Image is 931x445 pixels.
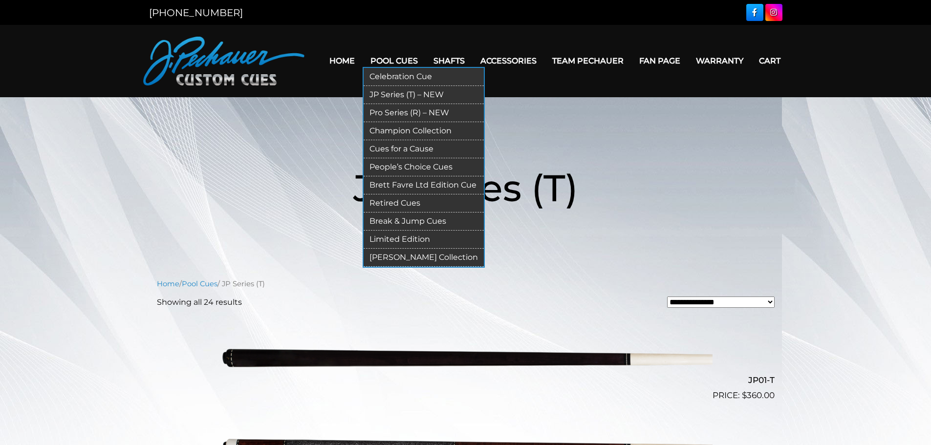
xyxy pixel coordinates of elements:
[751,48,788,73] a: Cart
[157,316,775,402] a: JP01-T $360.00
[364,176,484,194] a: Brett Favre Ltd Edition Cue
[426,48,473,73] a: Shafts
[544,48,631,73] a: Team Pechauer
[742,390,747,400] span: $
[157,371,775,389] h2: JP01-T
[143,37,304,85] img: Pechauer Custom Cues
[667,297,775,308] select: Shop order
[353,165,578,211] span: JP Series (T)
[219,316,713,398] img: JP01-T
[364,104,484,122] a: Pro Series (R) – NEW
[182,279,217,288] a: Pool Cues
[364,140,484,158] a: Cues for a Cause
[322,48,363,73] a: Home
[364,231,484,249] a: Limited Edition
[157,278,775,289] nav: Breadcrumb
[364,122,484,140] a: Champion Collection
[157,279,179,288] a: Home
[364,212,484,231] a: Break & Jump Cues
[742,390,775,400] bdi: 360.00
[631,48,688,73] a: Fan Page
[364,249,484,267] a: [PERSON_NAME] Collection
[364,68,484,86] a: Celebration Cue
[688,48,751,73] a: Warranty
[149,7,243,19] a: [PHONE_NUMBER]
[364,86,484,104] a: JP Series (T) – NEW
[473,48,544,73] a: Accessories
[364,158,484,176] a: People’s Choice Cues
[157,297,242,308] p: Showing all 24 results
[364,194,484,212] a: Retired Cues
[363,48,426,73] a: Pool Cues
